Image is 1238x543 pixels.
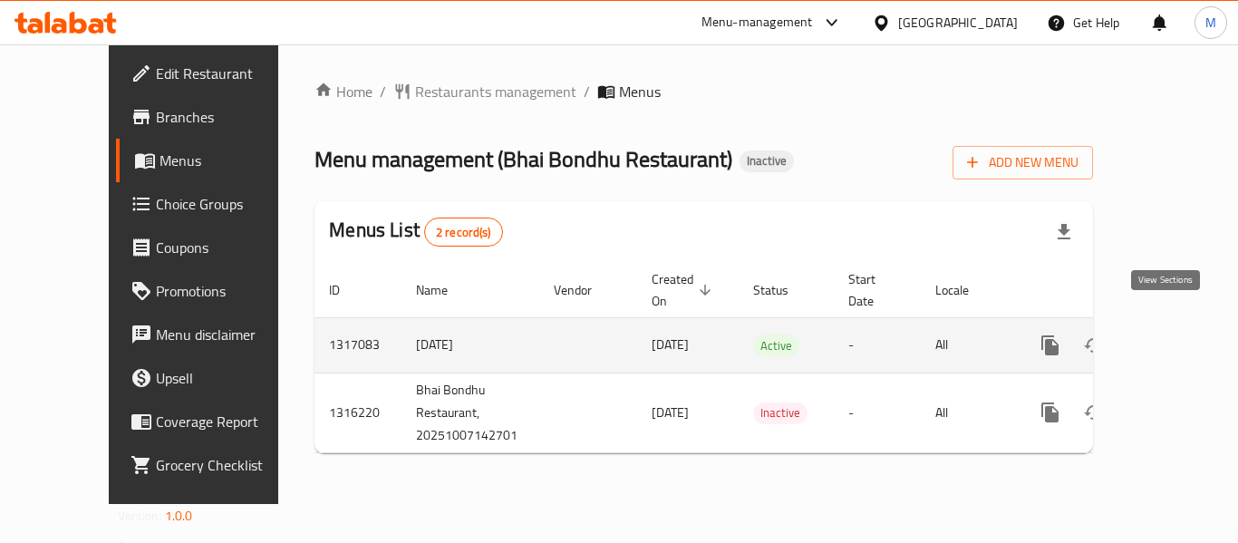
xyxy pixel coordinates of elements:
span: Grocery Checklist [156,454,301,476]
div: Inactive [740,150,794,172]
td: - [834,373,921,452]
a: Menus [116,139,315,182]
span: Edit Restaurant [156,63,301,84]
span: Created On [652,268,717,312]
button: Change Status [1072,324,1116,367]
td: 1317083 [314,317,401,373]
span: Vendor [554,279,615,301]
span: Menu disclaimer [156,324,301,345]
span: Status [753,279,812,301]
span: M [1205,13,1216,33]
th: Actions [1014,263,1217,318]
span: Promotions [156,280,301,302]
td: Bhai Bondhu Restaurant, 20251007142701 [401,373,539,452]
a: Home [314,81,372,102]
span: Start Date [848,268,899,312]
span: 2 record(s) [425,224,502,241]
a: Upsell [116,356,315,400]
div: [GEOGRAPHIC_DATA] [898,13,1018,33]
span: [DATE] [652,401,689,424]
button: more [1029,324,1072,367]
table: enhanced table [314,263,1217,453]
span: Inactive [753,402,808,423]
span: Choice Groups [156,193,301,215]
a: Coverage Report [116,400,315,443]
span: [DATE] [652,333,689,356]
span: Locale [935,279,992,301]
span: Name [416,279,471,301]
span: Upsell [156,367,301,389]
td: 1316220 [314,373,401,452]
span: Coverage Report [156,411,301,432]
span: Inactive [740,153,794,169]
div: Total records count [424,218,503,247]
a: Menu disclaimer [116,313,315,356]
button: Change Status [1072,391,1116,434]
a: Grocery Checklist [116,443,315,487]
a: Branches [116,95,315,139]
div: Export file [1042,210,1086,254]
a: Edit Restaurant [116,52,315,95]
li: / [584,81,590,102]
span: Menus [160,150,301,171]
a: Coupons [116,226,315,269]
a: Restaurants management [393,81,576,102]
td: [DATE] [401,317,539,373]
span: ID [329,279,363,301]
span: Coupons [156,237,301,258]
span: Add New Menu [967,151,1078,174]
li: / [380,81,386,102]
a: Promotions [116,269,315,313]
span: Branches [156,106,301,128]
span: Active [753,335,799,356]
span: Menus [619,81,661,102]
a: Choice Groups [116,182,315,226]
span: Version: [118,504,162,528]
span: Restaurants management [415,81,576,102]
td: All [921,317,1014,373]
h2: Menus List [329,217,502,247]
td: All [921,373,1014,452]
div: Active [753,335,799,356]
button: more [1029,391,1072,434]
nav: breadcrumb [314,81,1093,102]
span: 1.0.0 [165,504,193,528]
td: - [834,317,921,373]
div: Menu-management [701,12,813,34]
button: Add New Menu [953,146,1093,179]
span: Menu management ( Bhai Bondhu Restaurant ) [314,139,732,179]
div: Inactive [753,402,808,424]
